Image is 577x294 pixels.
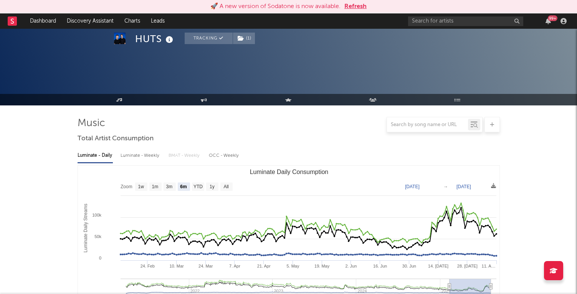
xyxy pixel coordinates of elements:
text: 1y [210,184,215,189]
span: ( 1 ) [233,33,255,44]
text: 50k [94,234,101,239]
text: 6m [180,184,187,189]
text: 100k [92,213,101,217]
button: (1) [233,33,255,44]
div: 99 + [548,15,557,21]
text: 24. Feb [140,264,154,268]
text: 11. A… [481,264,495,268]
text: [DATE] [405,184,420,189]
div: 🚀 A new version of Sodatone is now available. [210,2,341,11]
text: 30. Jun [402,264,416,268]
button: 99+ [546,18,551,24]
text: 1m [152,184,158,189]
span: Total Artist Consumption [78,134,154,143]
a: Discovery Assistant [61,13,119,29]
text: 0 [99,256,101,260]
text: 5. May [286,264,299,268]
text: 24. Mar [198,264,213,268]
text: YTD [193,184,202,189]
text: Luminate Daily Consumption [250,169,328,175]
text: → [443,184,448,189]
text: Zoom [121,184,132,189]
div: HUTS [135,33,175,45]
text: Luminate Daily Streams [83,204,88,252]
button: Tracking [185,33,233,44]
text: 1w [138,184,144,189]
text: 3m [166,184,172,189]
div: Luminate - Daily [78,149,113,162]
a: Dashboard [25,13,61,29]
text: [DATE] [456,184,471,189]
text: 28. [DATE] [457,264,477,268]
input: Search for artists [408,16,523,26]
text: 19. May [314,264,330,268]
div: OCC - Weekly [209,149,240,162]
a: Leads [145,13,170,29]
input: Search by song name or URL [387,122,468,128]
button: Refresh [344,2,367,11]
text: 10. Mar [169,264,184,268]
text: All [223,184,228,189]
a: Charts [119,13,145,29]
text: 21. Apr [257,264,270,268]
text: 7. Apr [229,264,240,268]
text: 16. Jun [373,264,387,268]
text: 14. [DATE] [428,264,448,268]
div: Luminate - Weekly [121,149,161,162]
text: 2. Jun [345,264,357,268]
